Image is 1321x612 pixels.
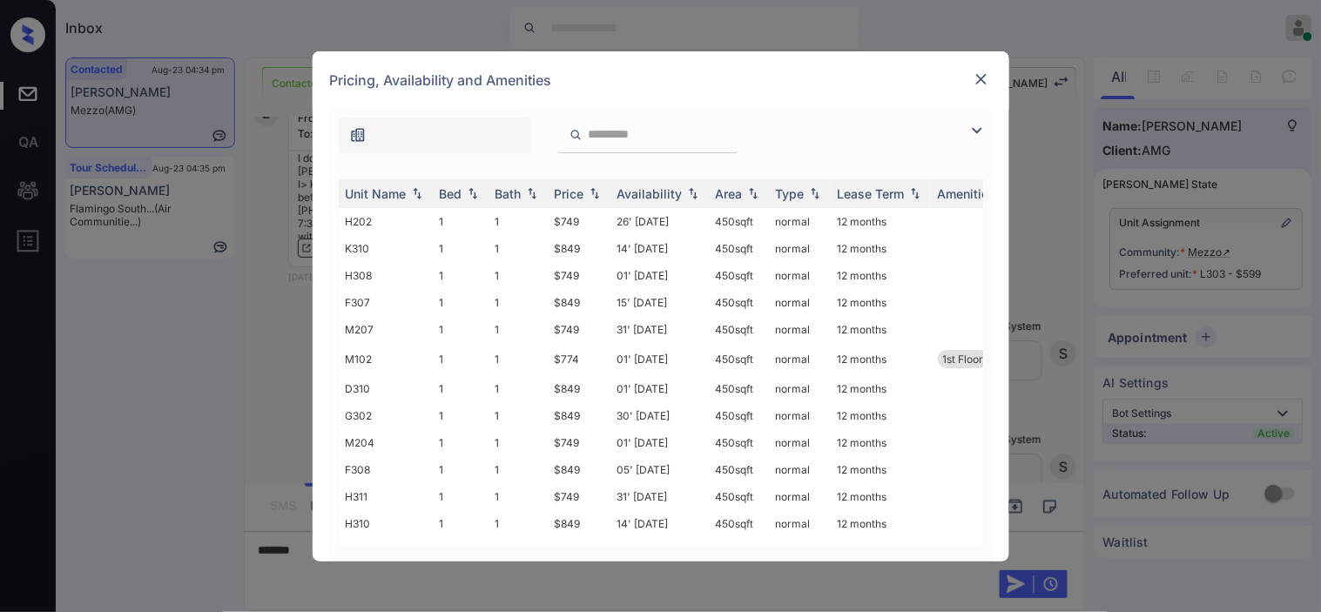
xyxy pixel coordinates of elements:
[339,537,433,564] td: G205
[339,208,433,235] td: H202
[489,375,548,402] td: 1
[433,483,489,510] td: 1
[523,187,541,199] img: sorting
[716,186,743,201] div: Area
[489,316,548,343] td: 1
[610,289,709,316] td: 15' [DATE]
[489,510,548,537] td: 1
[831,402,931,429] td: 12 months
[610,456,709,483] td: 05' [DATE]
[346,186,407,201] div: Unit Name
[548,429,610,456] td: $749
[433,375,489,402] td: 1
[495,186,522,201] div: Bath
[339,483,433,510] td: H311
[831,262,931,289] td: 12 months
[548,208,610,235] td: $749
[831,375,931,402] td: 12 months
[806,187,824,199] img: sorting
[769,456,831,483] td: normal
[433,343,489,375] td: 1
[769,429,831,456] td: normal
[831,456,931,483] td: 12 months
[831,208,931,235] td: 12 months
[769,483,831,510] td: normal
[433,208,489,235] td: 1
[610,208,709,235] td: 26' [DATE]
[769,262,831,289] td: normal
[610,510,709,537] td: 14' [DATE]
[433,235,489,262] td: 1
[433,429,489,456] td: 1
[548,235,610,262] td: $849
[709,208,769,235] td: 450 sqft
[548,402,610,429] td: $849
[709,235,769,262] td: 450 sqft
[610,429,709,456] td: 01' [DATE]
[433,289,489,316] td: 1
[489,456,548,483] td: 1
[709,289,769,316] td: 450 sqft
[339,429,433,456] td: M204
[769,537,831,564] td: normal
[709,343,769,375] td: 450 sqft
[433,537,489,564] td: 1
[548,483,610,510] td: $749
[433,262,489,289] td: 1
[610,537,709,564] td: 07' [DATE]
[339,402,433,429] td: G302
[709,402,769,429] td: 450 sqft
[586,187,603,199] img: sorting
[489,262,548,289] td: 1
[489,537,548,564] td: 1
[967,120,987,141] img: icon-zuma
[617,186,683,201] div: Availability
[610,483,709,510] td: 31' [DATE]
[339,289,433,316] td: F307
[709,510,769,537] td: 450 sqft
[339,510,433,537] td: H310
[548,343,610,375] td: $774
[769,208,831,235] td: normal
[313,51,1009,109] div: Pricing, Availability and Amenities
[838,186,905,201] div: Lease Term
[489,402,548,429] td: 1
[831,429,931,456] td: 12 months
[548,262,610,289] td: $749
[973,71,990,88] img: close
[433,402,489,429] td: 1
[489,483,548,510] td: 1
[709,262,769,289] td: 450 sqft
[489,235,548,262] td: 1
[433,510,489,537] td: 1
[548,316,610,343] td: $749
[339,343,433,375] td: M102
[769,235,831,262] td: normal
[433,456,489,483] td: 1
[709,456,769,483] td: 450 sqft
[339,316,433,343] td: M207
[548,510,610,537] td: $849
[769,343,831,375] td: normal
[776,186,805,201] div: Type
[548,289,610,316] td: $849
[769,289,831,316] td: normal
[769,375,831,402] td: normal
[907,187,924,199] img: sorting
[339,375,433,402] td: D310
[610,343,709,375] td: 01' [DATE]
[709,483,769,510] td: 450 sqft
[610,375,709,402] td: 01' [DATE]
[831,235,931,262] td: 12 months
[440,186,462,201] div: Bed
[831,510,931,537] td: 12 months
[684,187,702,199] img: sorting
[464,187,482,199] img: sorting
[339,262,433,289] td: H308
[709,375,769,402] td: 450 sqft
[349,126,367,144] img: icon-zuma
[831,316,931,343] td: 12 months
[610,316,709,343] td: 31' [DATE]
[408,187,426,199] img: sorting
[769,510,831,537] td: normal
